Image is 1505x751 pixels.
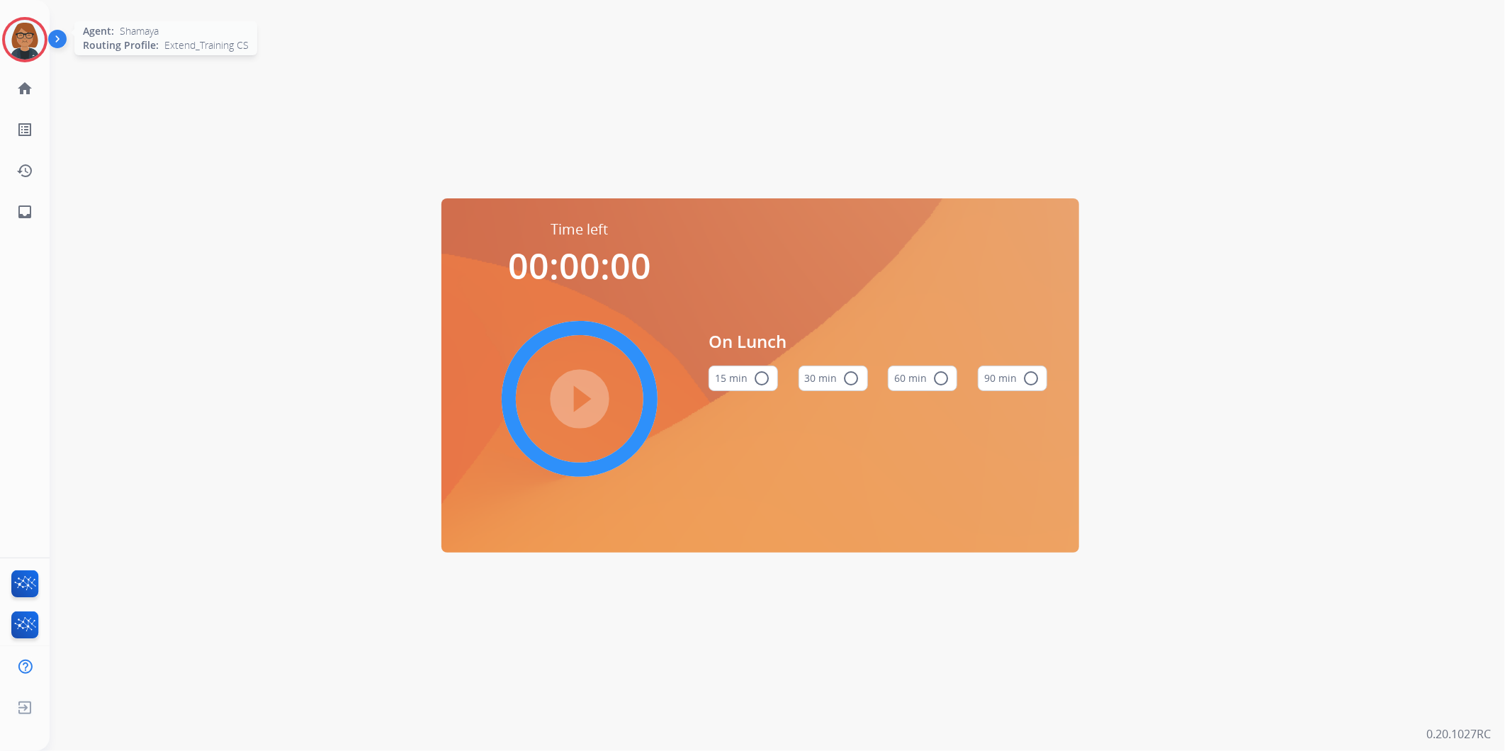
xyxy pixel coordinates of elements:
[709,366,778,391] button: 15 min
[83,38,159,52] span: Routing Profile:
[978,366,1047,391] button: 90 min
[932,370,949,387] mat-icon: radio_button_unchecked
[753,370,770,387] mat-icon: radio_button_unchecked
[16,121,33,138] mat-icon: list_alt
[16,162,33,179] mat-icon: history
[16,80,33,97] mat-icon: home
[888,366,957,391] button: 60 min
[799,366,868,391] button: 30 min
[551,220,609,239] span: Time left
[164,38,249,52] span: Extend_Training CS
[16,203,33,220] mat-icon: inbox
[508,242,651,290] span: 00:00:00
[709,329,1047,354] span: On Lunch
[5,20,45,60] img: avatar
[83,24,114,38] span: Agent:
[1022,370,1039,387] mat-icon: radio_button_unchecked
[120,24,159,38] span: Shamaya
[843,370,860,387] mat-icon: radio_button_unchecked
[1426,725,1491,742] p: 0.20.1027RC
